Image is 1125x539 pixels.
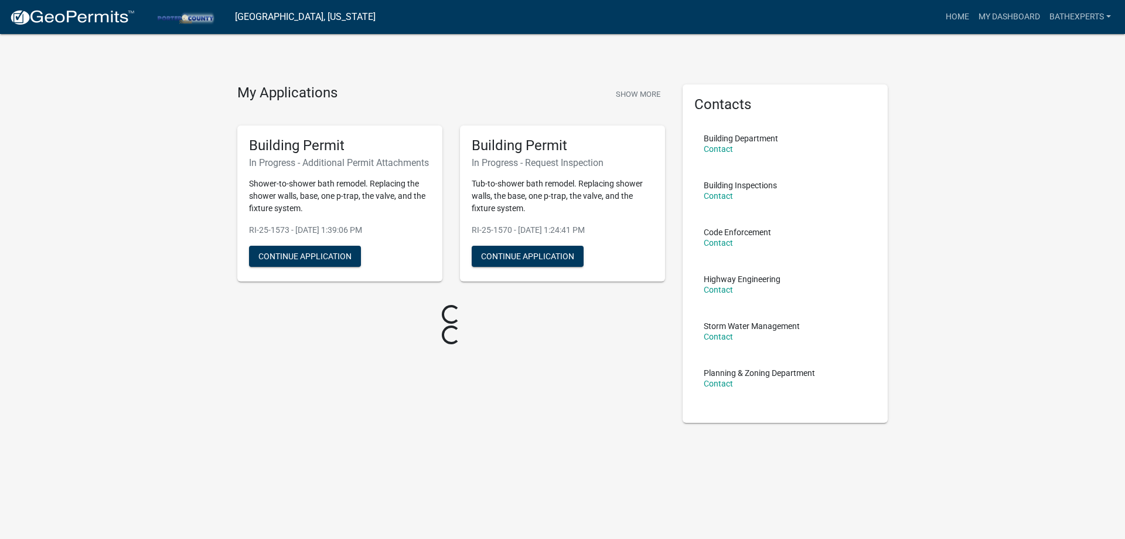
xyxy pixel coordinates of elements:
[472,178,653,215] p: Tub-to-shower bath remodel. Replacing shower walls, the base, one p-trap, the valve, and the fixt...
[704,379,733,388] a: Contact
[472,157,653,168] h6: In Progress - Request Inspection
[704,228,771,236] p: Code Enforcement
[704,332,733,341] a: Contact
[704,144,733,154] a: Contact
[249,178,431,215] p: Shower-to-shower bath remodel. Replacing the shower walls, base, one p-trap, the valve, and the f...
[249,157,431,168] h6: In Progress - Additional Permit Attachments
[611,84,665,104] button: Show More
[472,246,584,267] button: Continue Application
[694,96,876,113] h5: Contacts
[1045,6,1116,28] a: BathExperts
[249,246,361,267] button: Continue Application
[704,134,778,143] p: Building Department
[249,224,431,236] p: RI-25-1573 - [DATE] 1:39:06 PM
[704,191,733,201] a: Contact
[704,238,733,248] a: Contact
[974,6,1045,28] a: My Dashboard
[472,137,653,154] h5: Building Permit
[249,137,431,154] h5: Building Permit
[472,224,653,236] p: RI-25-1570 - [DATE] 1:24:41 PM
[704,275,780,283] p: Highway Engineering
[941,6,974,28] a: Home
[704,369,815,377] p: Planning & Zoning Department
[144,9,226,25] img: Porter County, Indiana
[704,285,733,294] a: Contact
[237,84,337,102] h4: My Applications
[235,7,376,27] a: [GEOGRAPHIC_DATA], [US_STATE]
[704,322,800,330] p: Storm Water Management
[704,181,777,189] p: Building Inspections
